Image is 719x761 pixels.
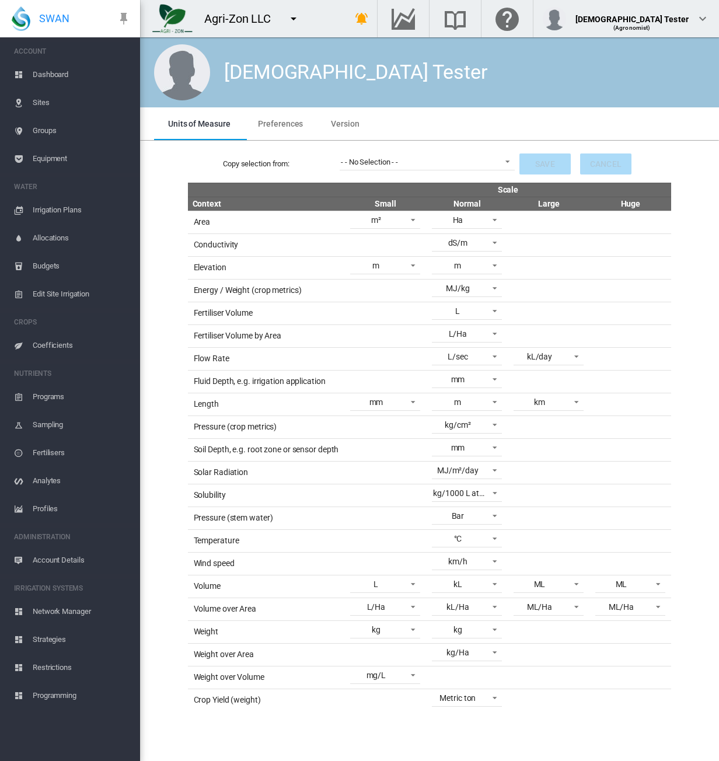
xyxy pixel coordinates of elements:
[33,61,131,89] span: Dashboard
[527,602,553,612] div: ML/Ha
[33,411,131,439] span: Sampling
[580,153,631,174] button: Cancel
[454,397,461,407] div: m
[33,117,131,145] span: Groups
[188,689,345,711] td: Crop Yield (weight)
[33,224,131,252] span: Allocations
[33,682,131,710] span: Programming
[188,643,345,666] td: Weight over Area
[168,119,230,128] span: Units of Measure
[188,552,345,575] td: Wind speed
[453,215,463,225] div: Ha
[33,654,131,682] span: Restrictions
[454,261,461,270] div: m
[188,302,345,324] td: Fertiliser Volume
[33,89,131,117] span: Sites
[188,598,345,620] td: Volume over Area
[223,159,340,169] label: Copy selection from:
[204,11,281,27] div: Agri-Zon LLC
[188,347,345,370] td: Flow Rate
[451,443,465,452] div: mm
[188,370,345,393] td: Fluid Depth, e.g. irrigation application
[188,211,345,233] td: Area
[433,488,498,498] div: kg/1000 L at 15°C
[455,306,460,316] div: L
[389,12,417,26] md-icon: Go to the Data Hub
[33,598,131,626] span: Network Manager
[287,12,301,26] md-icon: icon-menu-down
[372,261,379,270] div: m
[454,534,462,543] div: °C
[575,9,689,20] div: [DEMOGRAPHIC_DATA] Tester
[589,197,671,211] th: Huge
[527,352,552,361] div: kL/day
[519,153,571,174] button: Save
[609,602,634,612] div: ML/Ha
[453,625,462,634] div: kg
[350,7,374,30] button: icon-bell-ring
[534,397,545,407] div: km
[33,439,131,467] span: Fertilisers
[331,119,359,128] span: Version
[188,507,345,529] td: Pressure (stem water)
[449,329,467,338] div: L/Ha
[33,383,131,411] span: Programs
[344,197,426,211] th: Small
[33,331,131,359] span: Coefficients
[188,484,345,507] td: Solubility
[33,280,131,308] span: Edit Site Irrigation
[426,197,508,211] th: Normal
[224,58,488,86] div: [DEMOGRAPHIC_DATA] Tester
[508,197,589,211] th: Large
[452,511,465,521] div: Bar
[188,461,345,484] td: Solar Radiation
[374,580,378,589] div: L
[437,466,479,475] div: MJ/m²/day
[188,197,345,211] th: Context
[188,233,345,256] td: Conductivity
[534,580,546,589] div: ML
[616,580,627,589] div: ML
[446,284,470,293] div: MJ/kg
[613,25,651,31] span: (Agronomist)
[14,177,131,196] span: WATER
[188,620,345,643] td: Weight
[367,602,386,612] div: L/Ha
[282,7,305,30] button: icon-menu-down
[33,145,131,173] span: Equipment
[14,313,131,331] span: CROPS
[439,693,476,703] div: Metric ton
[33,252,131,280] span: Budgets
[448,238,468,247] div: dS/m
[33,546,131,574] span: Account Details
[448,557,467,566] div: km/h
[12,6,30,31] img: SWAN-Landscape-Logo-Colour-drop.png
[152,4,193,33] img: 7FicoSLW9yRjj7F2+0uvjPufP+ga39vogPu+G1+wvBtcm3fNv859aGr42DJ5pXiEAAAAAAAAAAAAAAAAAAAAAAAAAAAAAAAAA...
[493,12,521,26] md-icon: Click here for help
[445,420,470,430] div: kg/cm²
[33,196,131,224] span: Irrigation Plans
[367,671,386,680] div: mg/L
[14,42,131,61] span: ACCOUNT
[188,324,345,347] td: Fertiliser Volume by Area
[14,579,131,598] span: IRRIGATION SYSTEMS
[543,7,566,30] img: profile.jpg
[14,528,131,546] span: ADMINISTRATION
[371,215,381,225] div: m²
[14,364,131,383] span: NUTRIENTS
[446,602,469,612] div: kL/Ha
[453,580,462,589] div: kL
[188,393,345,416] td: Length
[696,12,710,26] md-icon: icon-chevron-down
[441,12,469,26] md-icon: Search the knowledge base
[154,44,210,100] img: male.jpg
[344,183,671,197] th: Scale
[188,256,345,279] td: Elevation
[355,12,369,26] md-icon: icon-bell-ring
[369,397,383,407] div: mm
[188,529,345,552] td: Temperature
[188,438,345,461] td: Soil Depth, e.g. root zone or sensor depth
[451,375,465,384] div: mm
[341,158,398,166] div: - - No Selection - -
[33,626,131,654] span: Strategies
